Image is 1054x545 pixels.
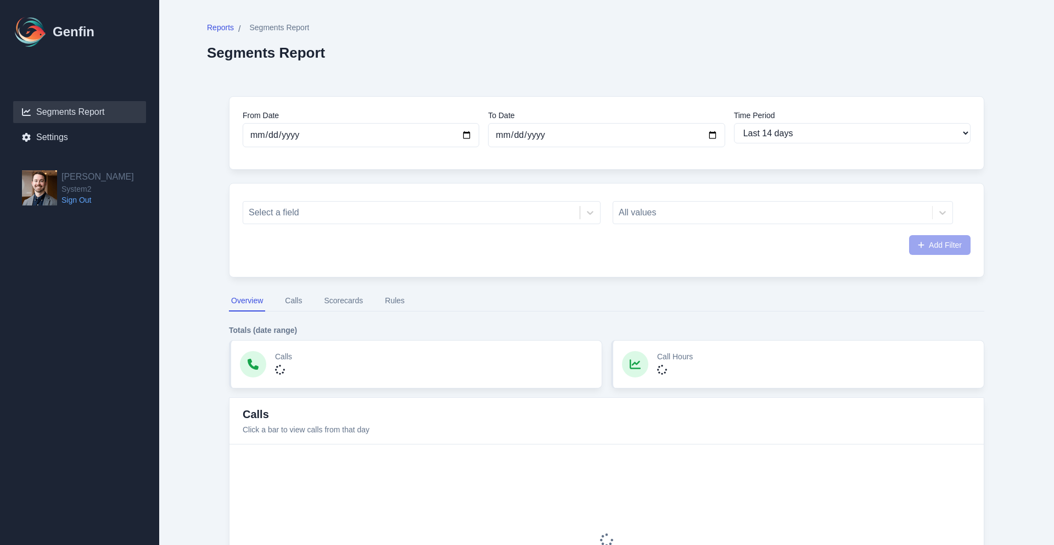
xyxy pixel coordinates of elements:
[53,23,94,41] h1: Genfin
[243,407,369,422] h3: Calls
[13,126,146,148] a: Settings
[207,22,234,33] span: Reports
[243,110,479,121] label: From Date
[322,291,365,312] button: Scorecards
[383,291,407,312] button: Rules
[488,110,725,121] label: To Date
[909,235,971,255] button: Add Filter
[61,183,134,194] span: System2
[249,22,309,33] span: Segments Report
[207,45,325,61] h2: Segments Report
[22,170,57,205] img: Jordan Stamman
[734,110,971,121] label: Time Period
[283,291,304,312] button: Calls
[275,351,292,362] p: Calls
[61,194,134,205] a: Sign Out
[13,14,48,49] img: Logo
[229,325,984,336] h4: Totals (date range)
[207,22,234,36] a: Reports
[238,23,240,36] span: /
[13,101,146,123] a: Segments Report
[229,291,265,312] button: Overview
[657,351,693,362] p: Call Hours
[61,170,134,183] h2: [PERSON_NAME]
[243,424,369,435] p: Click a bar to view calls from that day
